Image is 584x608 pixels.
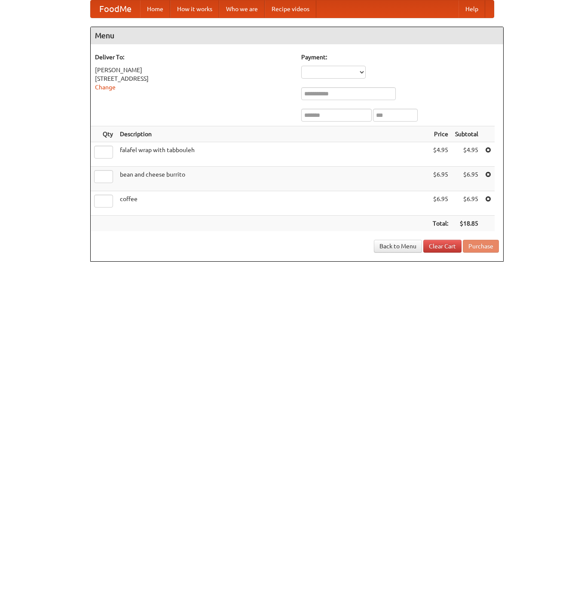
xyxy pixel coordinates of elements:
[140,0,170,18] a: Home
[91,27,503,44] h4: Menu
[429,191,452,216] td: $6.95
[219,0,265,18] a: Who we are
[459,0,485,18] a: Help
[95,66,293,74] div: [PERSON_NAME]
[91,126,116,142] th: Qty
[452,126,482,142] th: Subtotal
[95,84,116,91] a: Change
[116,167,429,191] td: bean and cheese burrito
[116,126,429,142] th: Description
[374,240,422,253] a: Back to Menu
[452,216,482,232] th: $18.85
[91,0,140,18] a: FoodMe
[116,142,429,167] td: falafel wrap with tabbouleh
[95,74,293,83] div: [STREET_ADDRESS]
[116,191,429,216] td: coffee
[452,191,482,216] td: $6.95
[265,0,316,18] a: Recipe videos
[463,240,499,253] button: Purchase
[452,167,482,191] td: $6.95
[170,0,219,18] a: How it works
[429,126,452,142] th: Price
[95,53,293,61] h5: Deliver To:
[429,167,452,191] td: $6.95
[301,53,499,61] h5: Payment:
[452,142,482,167] td: $4.95
[423,240,462,253] a: Clear Cart
[429,216,452,232] th: Total:
[429,142,452,167] td: $4.95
